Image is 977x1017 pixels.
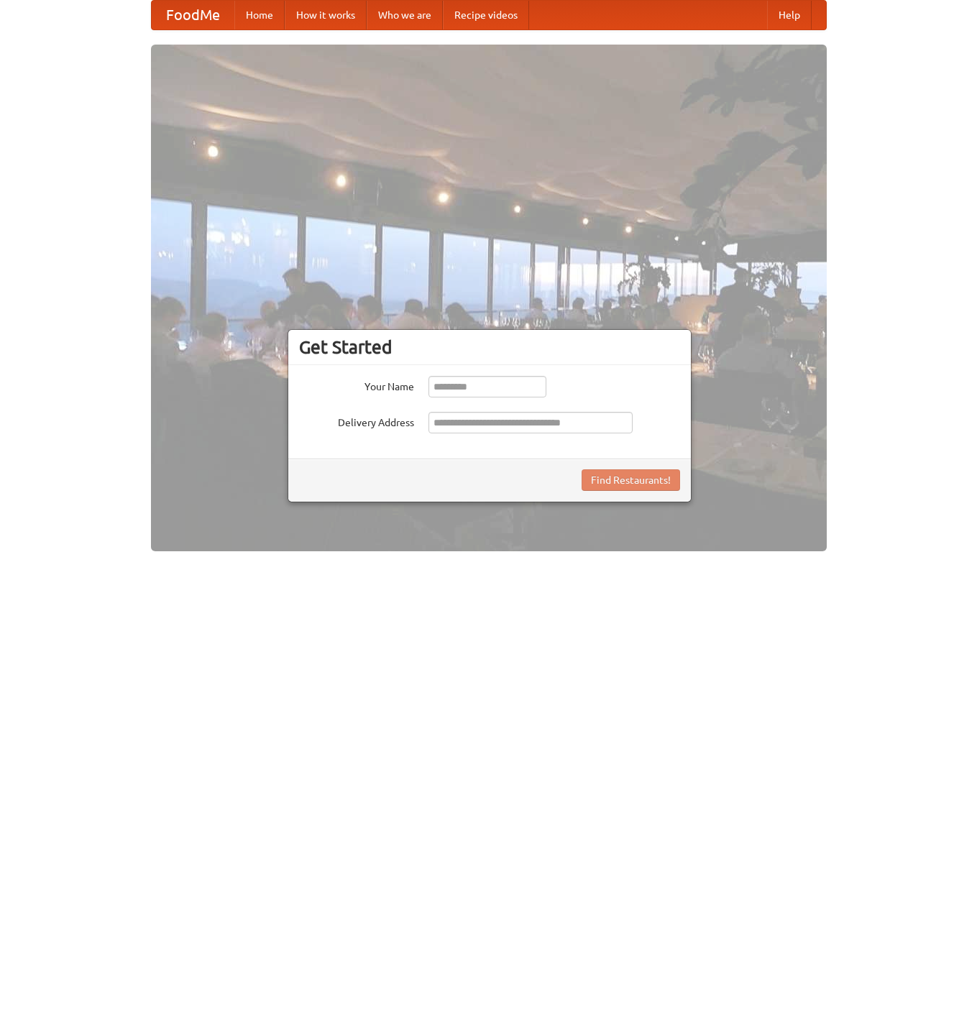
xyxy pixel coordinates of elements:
[367,1,443,29] a: Who we are
[299,376,414,394] label: Your Name
[234,1,285,29] a: Home
[767,1,812,29] a: Help
[582,469,680,491] button: Find Restaurants!
[299,336,680,358] h3: Get Started
[152,1,234,29] a: FoodMe
[285,1,367,29] a: How it works
[443,1,529,29] a: Recipe videos
[299,412,414,430] label: Delivery Address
